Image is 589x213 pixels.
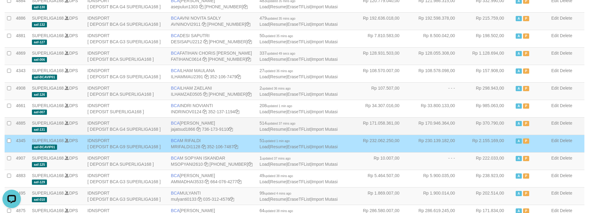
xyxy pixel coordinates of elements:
[32,156,64,161] a: SUPERLIGA168
[353,117,409,135] td: Rp 171.058.361,00
[260,191,291,196] span: 99
[270,39,286,44] a: Resume
[312,162,338,167] a: Import Mutasi
[260,51,338,62] span: | | |
[464,117,513,135] td: Rp 370.790,00
[260,68,293,73] span: 27
[13,47,29,65] td: 4869
[237,74,241,79] a: Copy 3521067479 to clipboard
[171,127,195,132] a: jajatsud1866
[260,74,269,79] a: Load
[171,22,201,27] a: AVNINOVI2911
[29,152,85,170] td: DPS
[270,74,286,79] a: Resume
[171,86,180,91] span: BCA
[464,170,513,187] td: Rp 238.923,00
[551,86,559,91] a: Edit
[168,187,257,205] td: MULYANTI 035-312-4576
[287,179,310,184] a: EraseTFList
[243,4,248,9] a: Copy 4062281875 to clipboard
[32,138,64,143] a: SUPERLIGA168
[247,92,252,97] a: Copy 4062280631 to clipboard
[270,144,286,149] a: Resume
[551,191,559,196] a: Edit
[85,187,168,205] td: IDNSPORT [ DEPOSIT BCA G3 SUPERLIGA168 ]
[32,22,47,27] span: aaf-132
[551,138,559,143] a: Edit
[13,82,29,100] td: 4908
[260,103,338,114] span: | | |
[32,127,47,132] span: aaf-131
[168,65,257,82] td: ILHAM MAULANA 352-106-7479
[409,100,464,117] td: Rp 33.800.133,00
[264,192,291,195] span: updated 4 mins ago
[516,68,522,74] span: Active
[32,51,64,56] a: SUPERLIGA168
[560,68,572,73] a: Delete
[199,4,203,9] a: Copy asepulun1303 to clipboard
[13,135,29,152] td: 4345
[260,173,293,178] span: 49
[353,170,409,187] td: Rp 5.464.507,00
[560,191,572,196] a: Delete
[464,187,513,205] td: Rp 202.514,00
[516,103,522,109] span: Active
[264,69,293,73] span: updated 36 mins ago
[32,110,47,115] span: aaf-007
[171,4,198,9] a: asepulun1303
[260,179,269,184] a: Load
[260,121,295,126] span: 514
[409,152,464,170] td: - - -
[204,74,209,79] a: Copy ILHAMMAU2391 to clipboard
[85,117,168,135] td: IDNSPORT [ DEPOSIT BCA G4 SUPERLIGA168 ]
[312,74,338,79] a: Import Mutasi
[32,57,47,62] span: aaf-006
[551,121,559,126] a: Edit
[353,65,409,82] td: Rp 108.570.007,00
[353,100,409,117] td: Rp 34.307.016,00
[13,152,29,170] td: 4907
[260,16,338,27] span: | | |
[248,39,252,44] a: Copy 4062280453 to clipboard
[29,65,85,82] td: DPS
[171,109,202,114] a: INDRINOV0124
[287,4,310,9] a: EraseTFList
[287,162,310,167] a: EraseTFList
[312,179,338,184] a: Import Mutasi
[168,170,257,187] td: [PERSON_NAME] 664-076-4277
[523,86,529,91] span: Paused
[168,135,257,152] td: M RIFALDI 352-106-7487
[168,152,257,170] td: M SOPYAN ISKANDAR [PHONE_NUMBER]
[464,135,513,152] td: Rp 2.155.169,00
[168,82,257,100] td: ILHAM ZAELANI [PHONE_NUMBER]
[516,86,522,91] span: Active
[551,103,559,108] a: Edit
[13,12,29,30] td: 4886
[551,68,559,73] a: Edit
[312,92,338,97] a: Import Mutasi
[260,51,295,56] span: 337
[270,162,286,167] a: Resume
[171,162,203,167] a: MSOPYANI2610
[551,173,559,178] a: Edit
[32,145,57,150] span: aaf-BCAVIP01
[516,51,522,56] span: Active
[409,117,464,135] td: Rp 170.946.364,00
[32,197,47,202] span: aaf-010
[409,82,464,100] td: - - -
[202,109,207,114] a: Copy INDRINOV0124 to clipboard
[171,208,180,213] span: BCA
[260,138,290,143] span: 51
[260,92,269,97] a: Load
[287,57,310,62] a: EraseTFList
[312,39,338,44] a: Import Mutasi
[516,33,522,39] span: Active
[287,22,310,27] a: EraseTFList
[260,156,291,161] span: 1
[312,22,338,27] a: Import Mutasi
[168,47,257,65] td: FATIHAN CHORIS [PERSON_NAME] [PHONE_NUMBER]
[85,82,168,100] td: IDNSPORT [ DEPOSIT BCA SUPERLIGA168 ]
[523,138,529,144] span: Paused
[171,197,196,202] a: mulyanti0133
[464,30,513,47] td: Rp 198.502,00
